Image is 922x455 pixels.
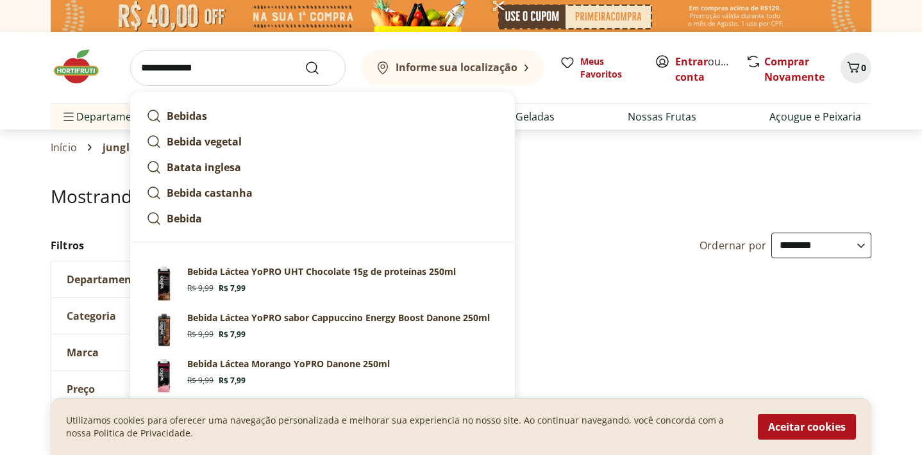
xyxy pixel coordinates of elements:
[51,142,77,153] a: Início
[187,311,490,324] p: Bebida Láctea YoPRO sabor Cappuccino Energy Boost Danone 250ml
[67,273,142,286] span: Departamento
[103,142,135,153] span: jungle
[51,335,244,370] button: Marca
[141,154,504,180] a: Batata inglesa
[51,233,244,258] h2: Filtros
[187,329,214,340] span: R$ 9,99
[305,60,335,76] button: Submit Search
[146,358,182,393] img: Bebida Lactea Morango YoPRO Danone 250ml.jpg
[700,238,766,252] label: Ordernar por
[396,60,517,74] b: Informe sua localização
[219,376,246,386] span: R$ 7,99
[219,329,246,340] span: R$ 7,99
[764,54,825,84] a: Comprar Novamente
[67,310,116,322] span: Categoria
[146,311,182,347] img: Bebida Láctea YoPRO sabor Cappuccino Energy Boost Danone 250ml
[167,109,207,123] strong: Bebidas
[769,109,861,124] a: Açougue e Peixaria
[141,129,504,154] a: Bebida vegetal
[187,265,456,278] p: Bebida Láctea YoPRO UHT Chocolate 15g de proteínas 250ml
[51,261,244,297] button: Departamento
[187,358,390,370] p: Bebida Láctea Morango YoPRO Danone 250ml
[141,306,504,352] a: Bebida Láctea YoPRO sabor Cappuccino Energy Boost Danone 250mlBebida Láctea YoPRO sabor Cappuccin...
[67,383,95,395] span: Preço
[61,101,76,132] button: Menu
[130,50,346,86] input: search
[67,346,99,359] span: Marca
[628,109,696,124] a: Nossas Frutas
[167,211,202,226] strong: Bebida
[141,352,504,399] a: Bebida Lactea Morango YoPRO Danone 250ml.jpgBebida Láctea Morango YoPRO Danone 250mlR$ 9,99R$ 7,99
[675,54,732,85] span: ou
[841,53,871,83] button: Carrinho
[141,180,504,206] a: Bebida castanha
[560,55,639,81] a: Meus Favoritos
[675,54,746,84] a: Criar conta
[51,371,244,407] button: Preço
[66,414,742,440] p: Utilizamos cookies para oferecer uma navegação personalizada e melhorar sua experiencia no nosso ...
[675,54,708,69] a: Entrar
[861,62,866,74] span: 0
[141,206,504,231] a: Bebida
[167,186,253,200] strong: Bebida castanha
[167,135,242,149] strong: Bebida vegetal
[187,283,214,294] span: R$ 9,99
[146,265,182,301] img: Bebida Láctea YoPRO UHT Chocolate 15g de proteínas 250ml
[361,50,544,86] button: Informe sua localização
[51,47,115,86] img: Hortifruti
[167,160,241,174] strong: Batata inglesa
[219,283,246,294] span: R$ 7,99
[141,260,504,306] a: Bebida Láctea YoPRO UHT Chocolate 15g de proteínas 250mlBebida Láctea YoPRO UHT Chocolate 15g de ...
[141,103,504,129] a: Bebidas
[758,414,856,440] button: Aceitar cookies
[51,298,244,334] button: Categoria
[580,55,639,81] span: Meus Favoritos
[51,186,871,206] h1: Mostrando resultados para:
[187,376,214,386] span: R$ 9,99
[61,101,153,132] span: Departamentos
